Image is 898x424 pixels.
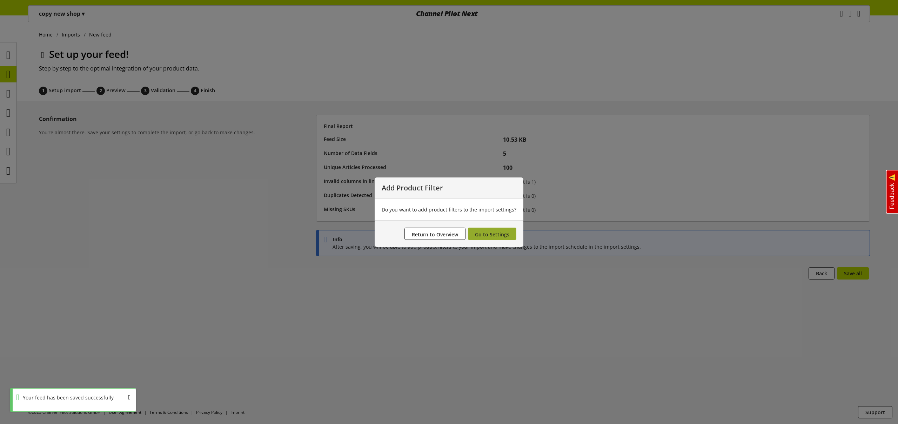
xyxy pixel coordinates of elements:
a: Feedback ⚠️ [886,170,898,214]
button: Go to Settings [468,228,516,240]
div: Do you want to add product filters to the import settings? [382,206,516,213]
button: Return to Overview [404,228,465,240]
span: Return to Overview [412,231,458,238]
span: Go to Settings [475,231,509,238]
div: Your feed has been saved successfully [19,394,114,401]
p: Add Product Filter [382,184,516,191]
